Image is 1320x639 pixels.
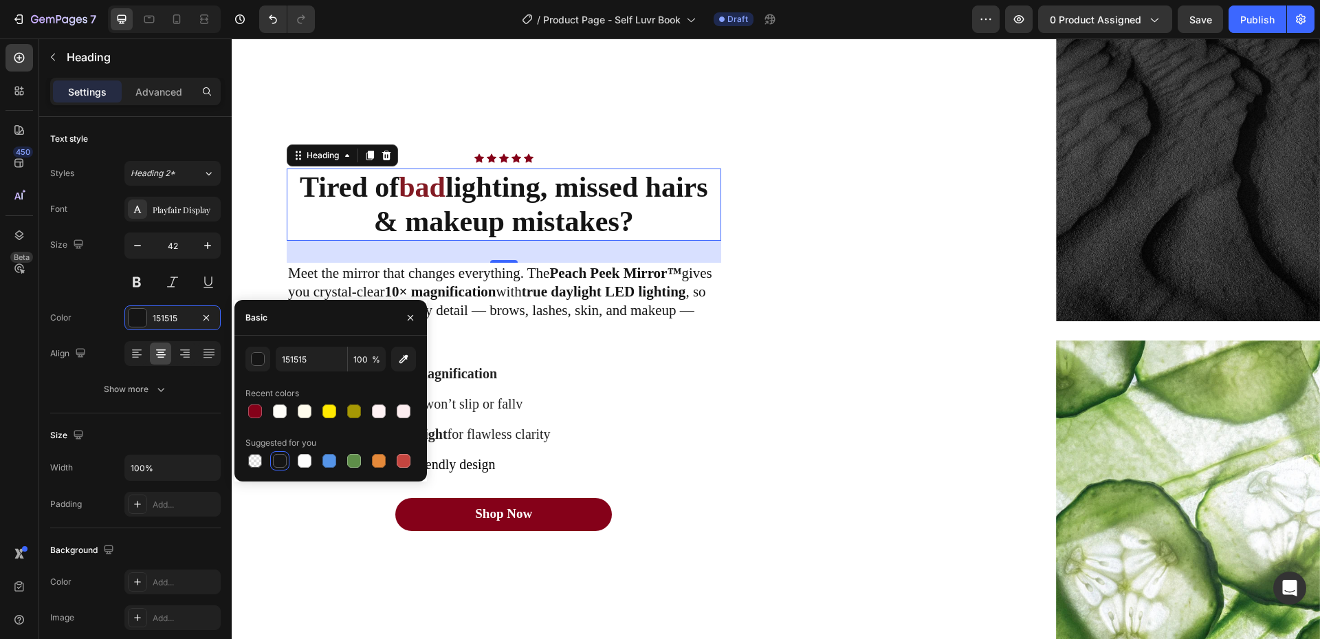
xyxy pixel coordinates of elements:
div: Publish [1240,12,1275,27]
div: Align [50,345,89,363]
p: Heading [67,49,215,65]
span: Heading 2* [131,167,175,180]
div: Padding [50,498,82,510]
div: Add... [153,612,217,625]
div: Size [50,426,87,445]
span: % [372,354,380,366]
div: Color [50,312,71,324]
strong: LED daylight ring light [78,388,216,403]
div: Text style [50,133,88,145]
button: 0 product assigned [1038,6,1172,33]
div: Recent colors [245,387,299,400]
p: Settings [68,85,107,99]
p: Distortion-free [78,326,319,344]
div: Size [50,236,87,254]
button: Save [1178,6,1223,33]
p: 7 [90,11,96,28]
div: Image [50,611,74,624]
span: 0 product assigned [1050,12,1141,27]
button: Publish [1229,6,1286,33]
input: Eg: FFFFFF [276,347,347,371]
input: Auto [125,455,220,480]
strong: true daylight LED lighting [290,245,454,261]
div: Color [50,576,71,588]
div: Undo/Redo [259,6,315,33]
div: 151515 [153,312,192,325]
span: Product Page - Self Luvr Book [543,12,681,27]
button: Show more [50,377,221,402]
div: Width [50,462,73,474]
div: 450 [13,147,33,158]
strong: Lock-suction grip [78,358,182,373]
span: Save [1189,14,1212,25]
p: Advanced [135,85,182,99]
strong: 10× magnification [153,245,265,261]
button: 7 [5,6,102,33]
div: Font [50,203,67,215]
div: Beta [10,252,33,263]
strong: Peach Peek Mirror™ [318,226,450,243]
div: Basic [245,312,267,324]
div: Open Intercom Messenger [1273,572,1306,605]
div: Add... [153,499,217,511]
div: Background [50,541,117,560]
div: Add... [153,576,217,589]
div: Playfair Display [153,204,217,216]
div: Shop Now [243,467,300,484]
span: / [537,12,540,27]
span: Draft [727,13,748,25]
div: Suggested for you [245,437,316,449]
button: Heading 2* [124,161,221,186]
div: Styles [50,167,74,180]
p: – won’t slip or fallv [78,356,319,374]
iframe: Design area [232,39,1320,639]
p: for flawless clarity [78,387,319,404]
a: Shop Now [164,459,380,492]
strong: 10× magnification [159,327,265,343]
span: Compact & travel-friendly design [78,418,263,433]
div: Show more [104,382,168,396]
